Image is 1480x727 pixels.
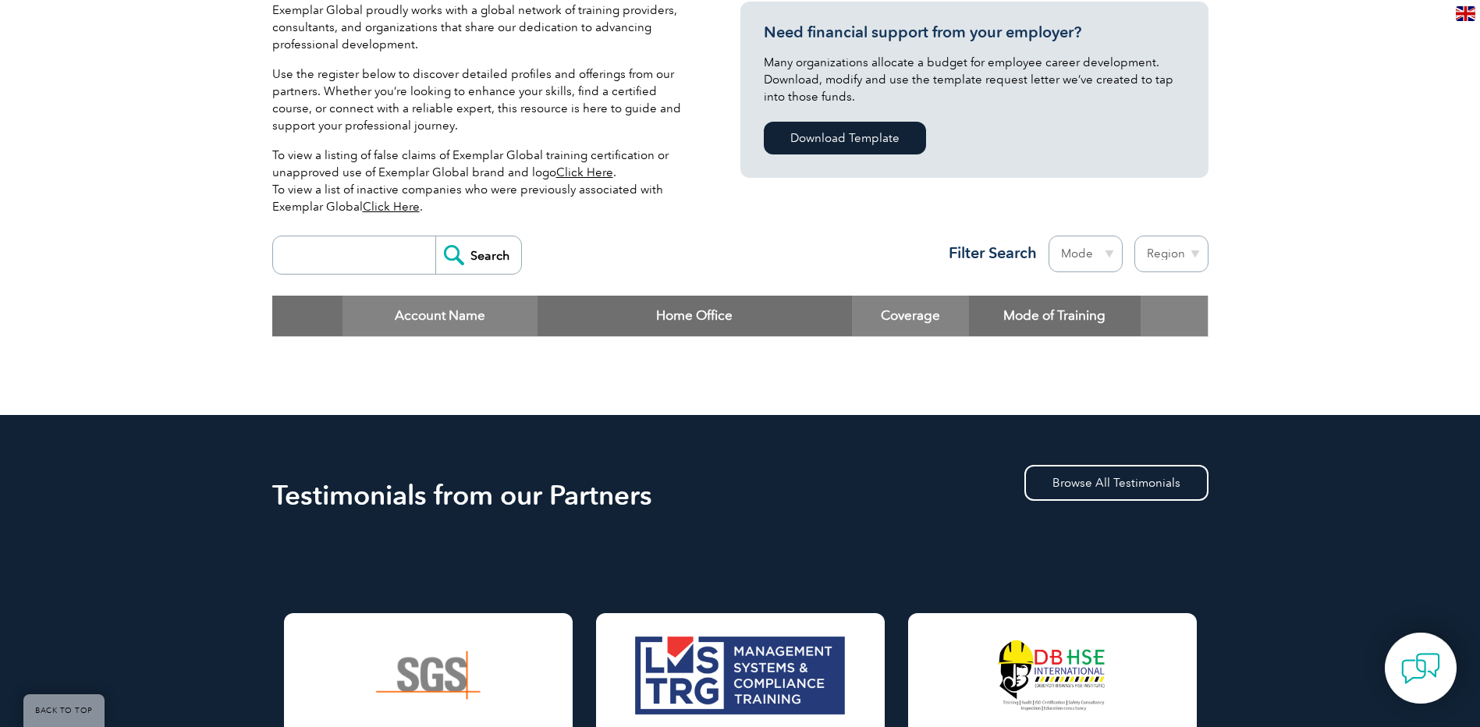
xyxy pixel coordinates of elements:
[852,296,969,336] th: Coverage: activate to sort column ascending
[764,23,1185,42] h3: Need financial support from your employer?
[23,694,105,727] a: BACK TO TOP
[342,296,538,336] th: Account Name: activate to sort column descending
[538,296,852,336] th: Home Office: activate to sort column ascending
[435,236,521,274] input: Search
[1401,649,1440,688] img: contact-chat.png
[272,2,694,53] p: Exemplar Global proudly works with a global network of training providers, consultants, and organ...
[969,296,1141,336] th: Mode of Training: activate to sort column ascending
[939,243,1037,263] h3: Filter Search
[272,147,694,215] p: To view a listing of false claims of Exemplar Global training certification or unapproved use of ...
[1456,6,1475,21] img: en
[764,122,926,154] a: Download Template
[1024,465,1208,501] a: Browse All Testimonials
[1141,296,1208,336] th: : activate to sort column ascending
[272,483,1208,508] h2: Testimonials from our Partners
[363,200,420,214] a: Click Here
[556,165,613,179] a: Click Here
[764,54,1185,105] p: Many organizations allocate a budget for employee career development. Download, modify and use th...
[272,66,694,134] p: Use the register below to discover detailed profiles and offerings from our partners. Whether you...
